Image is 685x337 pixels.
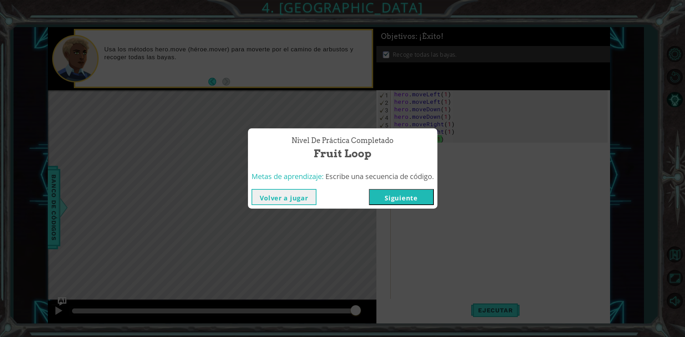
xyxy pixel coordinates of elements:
button: Volver a jugar [252,189,316,205]
span: Nivel de práctica Completado [291,136,394,146]
span: Escribe una secuencia de código. [325,172,434,181]
span: Metas de aprendizaje: [252,172,324,181]
span: Fruit Loop [314,146,371,161]
button: Siguiente [369,189,434,205]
